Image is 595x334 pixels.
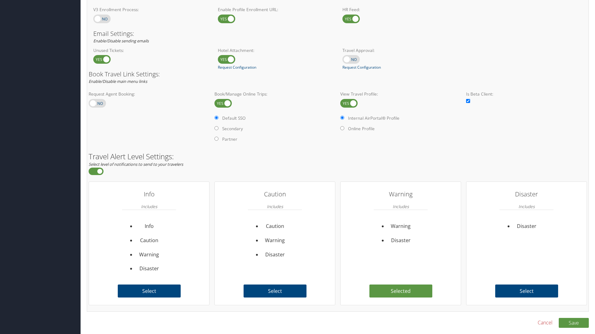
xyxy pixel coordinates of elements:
[348,126,375,132] label: Online Profile
[136,262,163,276] li: Disaster
[262,248,289,262] li: Disaster
[89,161,183,167] em: Select level of notifications to send to your travelers
[387,219,414,233] li: Warning
[262,233,289,248] li: Warning
[141,200,157,212] em: Includes
[538,319,553,326] a: Cancel
[214,91,335,97] label: Book/Manage Online Trips:
[342,47,458,54] label: Travel Approval:
[342,65,381,70] a: Request Configuration
[136,219,163,233] li: Info
[93,31,582,37] h3: Email Settings:
[118,285,181,298] label: Select
[393,200,409,212] em: Includes
[340,91,461,97] label: View Travel Profile:
[466,91,587,97] label: Is Beta Client:
[89,91,209,97] label: Request Agent Booking:
[248,188,302,200] h3: Caution
[218,47,333,54] label: Hotel Attachment:
[369,285,432,298] label: Selected
[136,248,163,262] li: Warning
[122,188,176,200] h3: Info
[222,136,237,142] label: Partner
[495,285,558,298] label: Select
[374,188,428,200] h3: Warning
[500,188,553,200] h3: Disaster
[262,219,289,233] li: Caution
[518,200,535,212] em: Includes
[218,65,256,70] a: Request Configuration
[93,38,149,44] em: Enable/Disable sending emails
[387,233,414,248] li: Disaster
[93,47,209,54] label: Unused Tickets:
[89,71,587,77] h3: Book Travel Link Settings:
[136,233,163,248] li: Caution
[342,6,458,13] label: HR Feed:
[218,6,333,13] label: Enable Profile Enrollment URL:
[93,6,209,13] label: V3 Enrollment Process:
[244,285,306,298] label: Select
[89,153,587,160] h2: Travel Alert Level Settings:
[559,318,589,328] button: Save
[89,79,147,84] em: Enable/Disable main menu links
[513,219,540,233] li: Disaster
[222,115,246,121] label: Default SSO
[267,200,283,212] em: Includes
[222,126,243,132] label: Secondary
[348,115,399,121] label: Internal AirPortal® Profile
